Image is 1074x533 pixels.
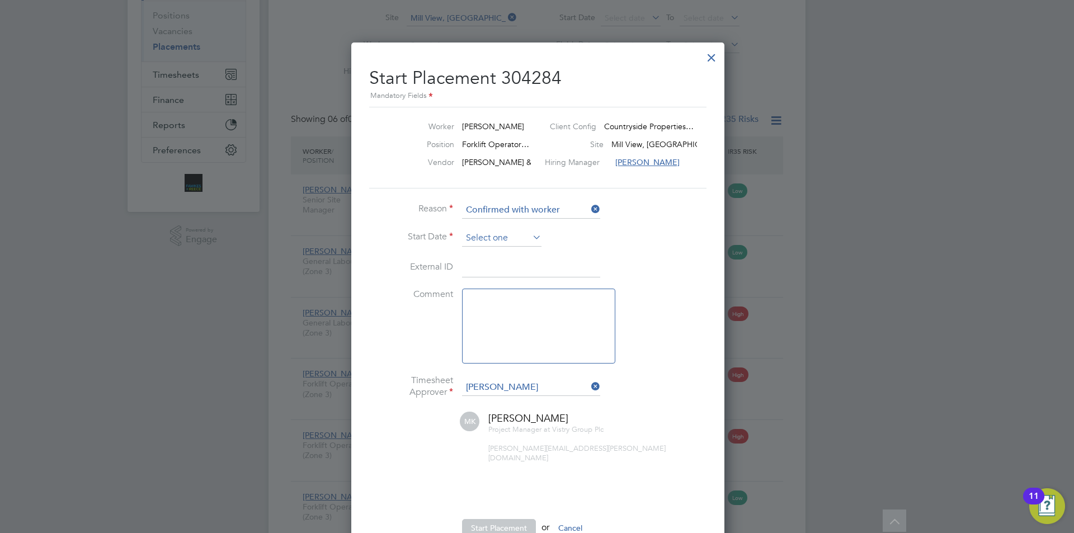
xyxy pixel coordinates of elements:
span: [PERSON_NAME] [462,121,524,131]
label: Client Config [550,121,596,131]
span: Vistry Group Plc [552,424,604,434]
label: Worker [393,121,454,131]
label: External ID [369,261,453,273]
input: Select one [462,230,541,247]
label: Comment [369,289,453,300]
span: [PERSON_NAME] & [PERSON_NAME]… [462,157,604,167]
span: [PERSON_NAME] [615,157,680,167]
button: Open Resource Center, 11 new notifications [1029,488,1065,524]
label: Site [559,139,604,149]
div: Mandatory Fields [369,90,706,102]
span: Mill View, [GEOGRAPHIC_DATA] [611,139,727,149]
label: Reason [369,203,453,215]
label: Vendor [393,157,454,167]
span: MK [460,412,479,431]
input: Search for... [462,379,600,396]
label: Hiring Manager [545,157,607,167]
span: [PERSON_NAME][EMAIL_ADDRESS][PERSON_NAME][DOMAIN_NAME] [488,444,666,463]
label: Position [393,139,454,149]
h2: Start Placement 304284 [369,58,706,102]
span: Forklift Operator… [462,139,529,149]
div: 11 [1029,496,1039,511]
span: [PERSON_NAME] [488,412,568,424]
span: Project Manager at [488,424,550,434]
label: Start Date [369,231,453,243]
label: Timesheet Approver [369,375,453,398]
span: Countryside Properties… [604,121,694,131]
input: Select one [462,202,600,219]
